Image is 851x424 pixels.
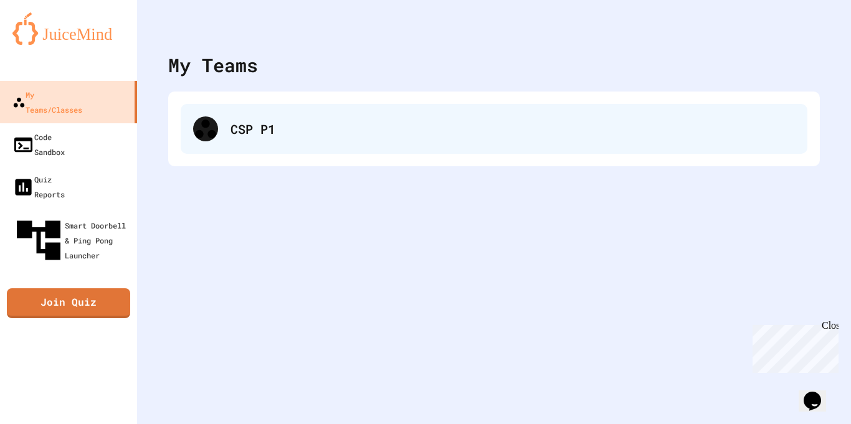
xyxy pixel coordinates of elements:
div: CSP P1 [181,104,807,154]
div: Quiz Reports [12,172,65,202]
div: CSP P1 [231,120,795,138]
img: logo-orange.svg [12,12,125,45]
a: Join Quiz [7,288,130,318]
iframe: chat widget [748,320,839,373]
div: My Teams/Classes [12,87,82,117]
div: Code Sandbox [12,130,65,159]
div: My Teams [168,51,258,79]
div: Smart Doorbell & Ping Pong Launcher [12,214,132,266]
iframe: chat widget [799,374,839,412]
div: Chat with us now!Close [5,5,86,79]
